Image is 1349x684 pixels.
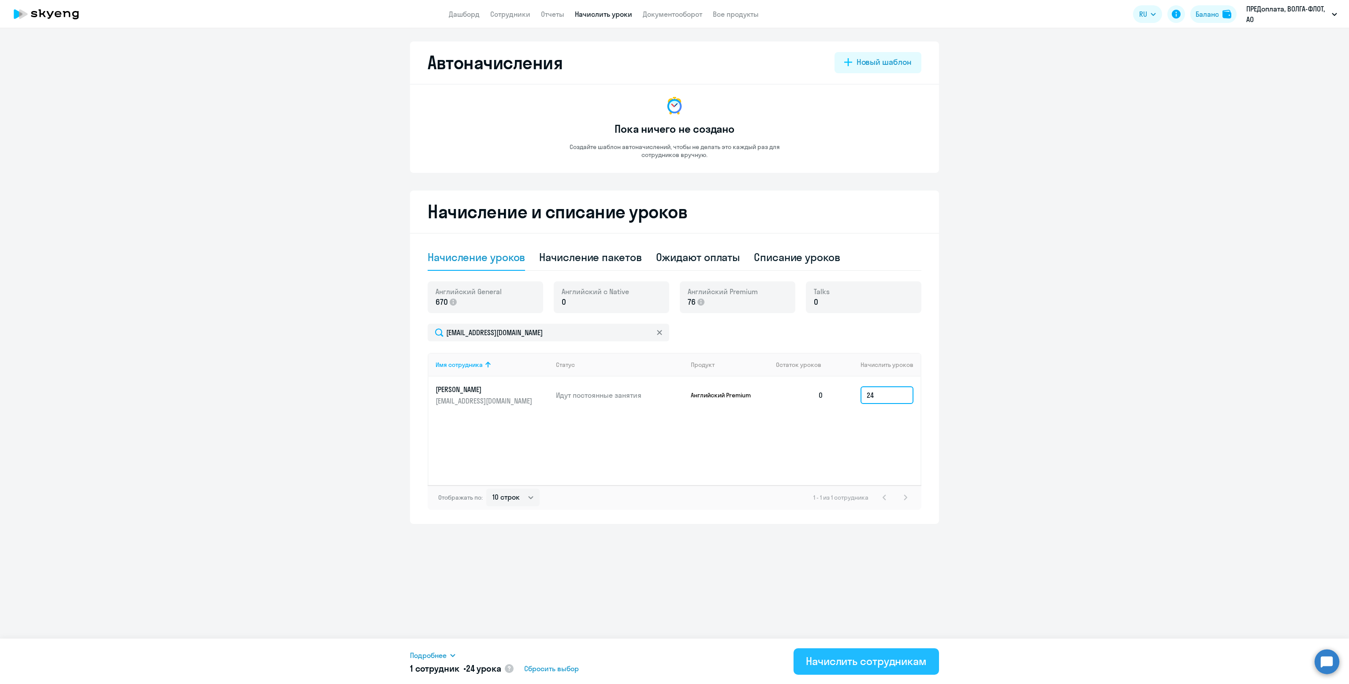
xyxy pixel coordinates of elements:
span: Остаток уроков [776,361,821,369]
p: [PERSON_NAME] [436,385,534,394]
h2: Автоначисления [428,52,563,73]
div: Статус [556,361,575,369]
span: RU [1139,9,1147,19]
div: Начислить сотрудникам [806,654,927,668]
div: Имя сотрудника [436,361,549,369]
span: Английский General [436,287,502,296]
a: Дашборд [449,10,480,19]
span: 1 - 1 из 1 сотрудника [813,493,868,501]
button: ПРЕДоплата, ВОЛГА-ФЛОТ, АО [1242,4,1342,25]
h2: Начисление и списание уроков [428,201,921,222]
div: Начисление пакетов [539,250,641,264]
img: balance [1222,10,1231,19]
a: Начислить уроки [575,10,632,19]
span: Отображать по: [438,493,483,501]
p: Английский Premium [691,391,757,399]
span: 0 [562,296,566,308]
p: Идут постоянные занятия [556,390,684,400]
div: Статус [556,361,684,369]
div: Списание уроков [754,250,840,264]
span: 0 [814,296,818,308]
a: Документооборот [643,10,702,19]
p: Создайте шаблон автоначислений, чтобы не делать это каждый раз для сотрудников вручную. [551,143,798,159]
span: Talks [814,287,830,296]
p: [EMAIL_ADDRESS][DOMAIN_NAME] [436,396,534,406]
span: Подробнее [410,650,447,661]
a: Отчеты [541,10,564,19]
img: no-data [664,95,685,116]
a: [PERSON_NAME][EMAIL_ADDRESS][DOMAIN_NAME] [436,385,549,406]
div: Начисление уроков [428,250,525,264]
span: Английский Premium [688,287,758,296]
p: ПРЕДоплата, ВОЛГА-ФЛОТ, АО [1246,4,1328,25]
div: Имя сотрудника [436,361,483,369]
h5: 1 сотрудник • [410,662,501,675]
span: 76 [688,296,696,308]
button: Новый шаблон [835,52,921,73]
div: Новый шаблон [857,56,912,68]
td: 0 [769,377,831,414]
div: Ожидают оплаты [656,250,740,264]
span: Английский с Native [562,287,629,296]
div: Продукт [691,361,715,369]
button: Начислить сотрудникам [794,648,939,675]
a: Сотрудники [490,10,530,19]
span: Сбросить выбор [524,663,579,674]
th: Начислить уроков [831,353,920,377]
a: Все продукты [713,10,759,19]
span: 24 урока [466,663,501,674]
button: RU [1133,5,1162,23]
h3: Пока ничего не создано [615,122,734,136]
button: Балансbalance [1190,5,1237,23]
div: Остаток уроков [776,361,831,369]
div: Продукт [691,361,769,369]
span: 670 [436,296,448,308]
div: Баланс [1196,9,1219,19]
input: Поиск по имени, email, продукту или статусу [428,324,669,341]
